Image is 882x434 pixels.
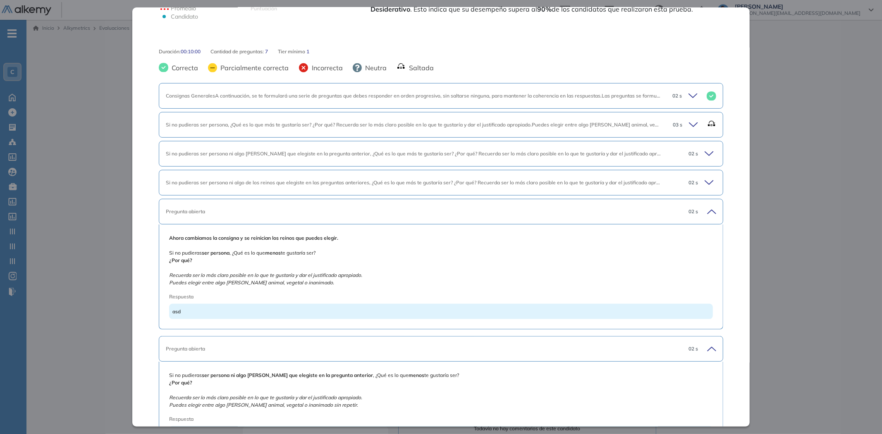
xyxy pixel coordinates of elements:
span: asd [172,308,181,315]
text: Candidato [171,13,198,20]
span: 02 s [672,92,682,100]
b: menos [265,250,281,256]
span: Si no pudieras , ¿Qué es lo que te gustaría ser? [169,234,713,286]
span: Si no pudieras ser persona, ¿Qué es lo que más te gustaría ser? ¿Por qué? Recuerda ser lo más cla... [166,122,722,128]
span: Parcialmente correcta [217,63,289,73]
span: Si no pudieras ser persona ni algo de los reinos que elegiste en las preguntas anteriores, ¿Qué e... [166,179,864,186]
span: Respuesta [169,415,659,423]
span: Correcta [168,63,198,73]
span: 02 s [688,345,698,353]
b: Ahora cambiamos la consigna y se reinician los reinos que puedes elegir. [169,235,338,241]
span: Saltada [406,63,434,73]
span: Incorrecta [308,63,343,73]
b: ¿Por qué? [169,379,192,386]
span: Si no pudieras , ¿Qué es lo que te gustaría ser? [169,372,713,409]
span: Duración : [159,48,181,55]
b: menos [409,372,424,378]
span: Neutra [362,63,387,73]
span: 02 s [688,208,698,215]
b: ser persona [202,250,229,256]
b: ser persona ni algo [PERSON_NAME] que elegiste en la pregunta anterior [202,372,373,378]
span: 02 s [688,179,698,186]
i: Recuerda ser lo más claro posible en lo que te gustaría y dar el justificado apropiado. Puedes el... [169,394,362,408]
b: ¿Por qué? [169,257,192,263]
span: Si no pudieras ser persona ni algo [PERSON_NAME] que elegiste en la pregunta anterior, ¿Qué es lo... [166,150,865,157]
div: Pregunta abierta [166,208,661,215]
div: Pregunta abierta [166,345,661,353]
span: 03 s [673,121,682,129]
i: Recuerda ser lo más claro posible en lo que te gustaría y dar el justificado apropiado. Puedes el... [169,272,362,286]
span: Respuesta [169,293,659,300]
span: 02 s [688,150,698,157]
